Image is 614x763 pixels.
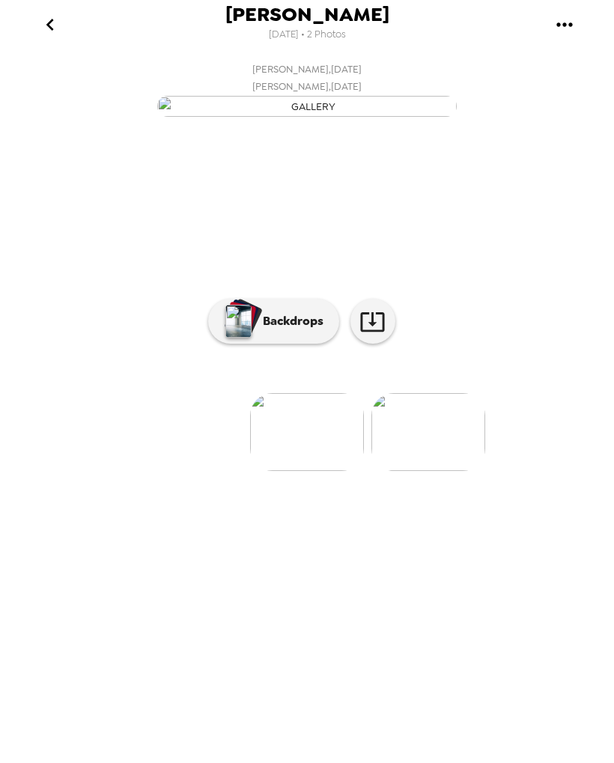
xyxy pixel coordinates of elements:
span: [PERSON_NAME] [225,4,389,25]
button: [PERSON_NAME],[DATE][PERSON_NAME],[DATE] [7,56,607,121]
button: Backdrops [208,299,339,344]
span: [DATE] • 2 Photos [269,25,346,45]
img: gallery [157,96,457,118]
span: [PERSON_NAME] , [DATE] [252,61,362,78]
span: [PERSON_NAME] , [DATE] [252,78,362,95]
p: Backdrops [255,312,323,330]
img: gallery [250,393,364,471]
img: gallery [371,393,485,471]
